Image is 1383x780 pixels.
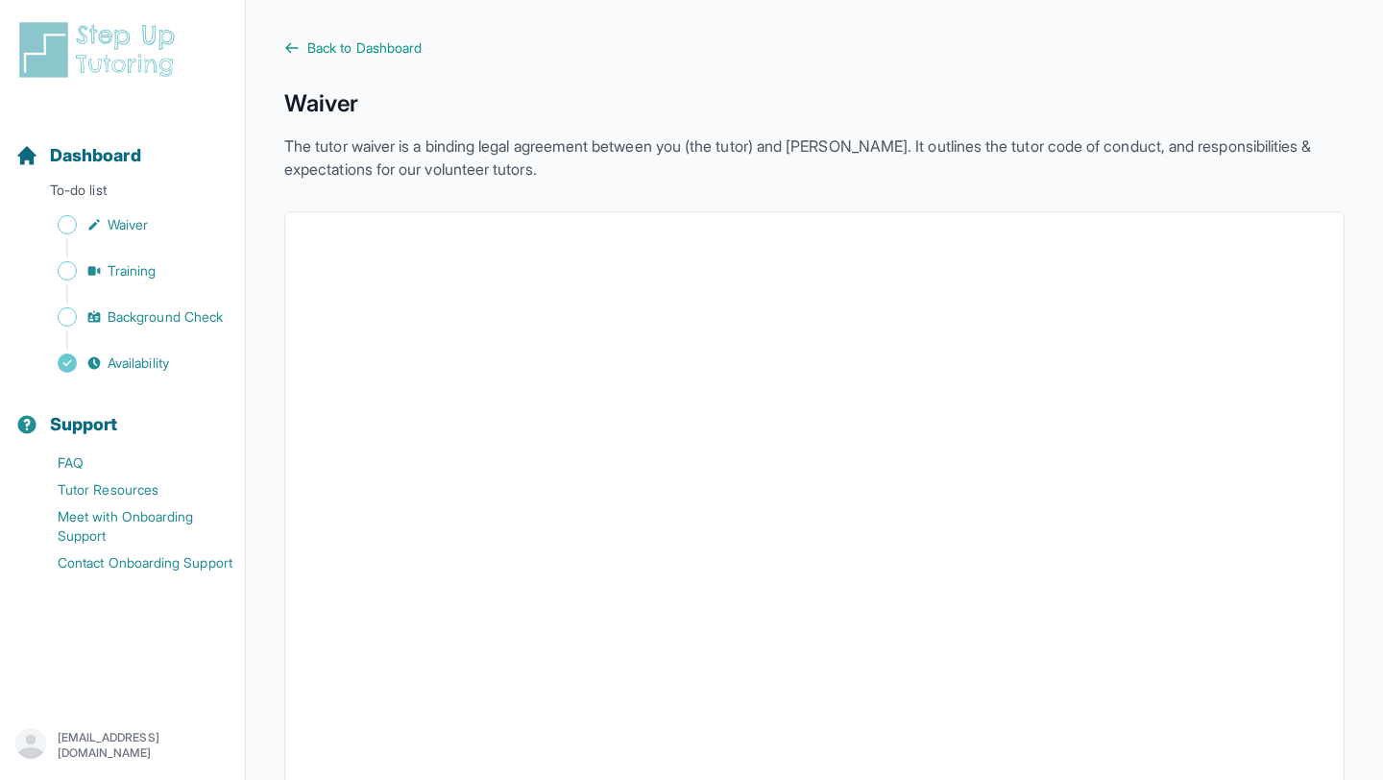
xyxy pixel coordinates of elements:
[58,730,230,761] p: [EMAIL_ADDRESS][DOMAIN_NAME]
[15,211,245,238] a: Waiver
[284,38,1345,58] a: Back to Dashboard
[50,142,141,169] span: Dashboard
[8,380,237,446] button: Support
[108,353,169,373] span: Availability
[15,19,186,81] img: logo
[108,261,157,280] span: Training
[8,181,237,207] p: To-do list
[15,728,230,763] button: [EMAIL_ADDRESS][DOMAIN_NAME]
[15,142,141,169] a: Dashboard
[284,134,1345,181] p: The tutor waiver is a binding legal agreement between you (the tutor) and [PERSON_NAME]. It outli...
[15,450,245,476] a: FAQ
[15,304,245,330] a: Background Check
[8,111,237,177] button: Dashboard
[15,503,245,549] a: Meet with Onboarding Support
[15,549,245,576] a: Contact Onboarding Support
[108,307,223,327] span: Background Check
[15,350,245,377] a: Availability
[108,215,148,234] span: Waiver
[284,88,1345,119] h1: Waiver
[50,411,118,438] span: Support
[15,257,245,284] a: Training
[15,476,245,503] a: Tutor Resources
[307,38,422,58] span: Back to Dashboard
